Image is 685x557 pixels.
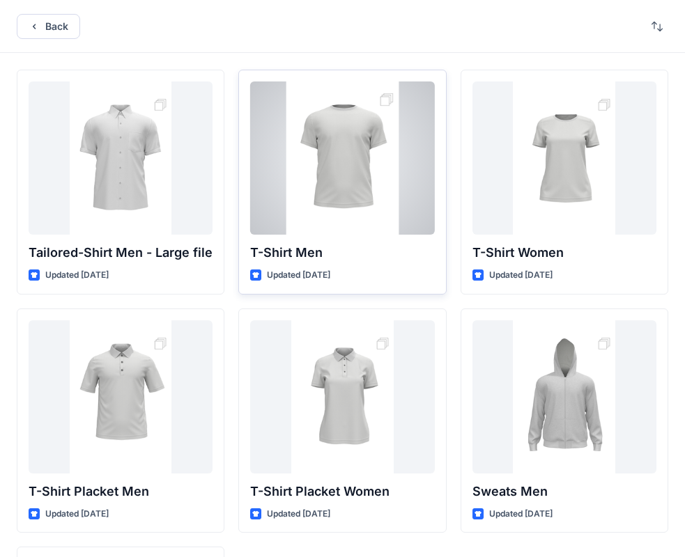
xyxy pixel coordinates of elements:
[489,507,553,521] p: Updated [DATE]
[250,482,434,501] p: T-Shirt Placket Women
[29,482,213,501] p: T-Shirt Placket Men
[250,81,434,235] a: T-Shirt Men
[250,243,434,262] p: T-Shirt Men
[29,320,213,473] a: T-Shirt Placket Men
[17,14,80,39] button: Back
[29,81,213,235] a: Tailored-Shirt Men - Large file
[267,268,330,283] p: Updated [DATE]
[472,482,656,501] p: Sweats Men
[45,507,109,521] p: Updated [DATE]
[29,243,213,262] p: Tailored-Shirt Men - Large file
[472,320,656,473] a: Sweats Men
[472,243,656,262] p: T-Shirt Women
[267,507,330,521] p: Updated [DATE]
[489,268,553,283] p: Updated [DATE]
[472,81,656,235] a: T-Shirt Women
[250,320,434,473] a: T-Shirt Placket Women
[45,268,109,283] p: Updated [DATE]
